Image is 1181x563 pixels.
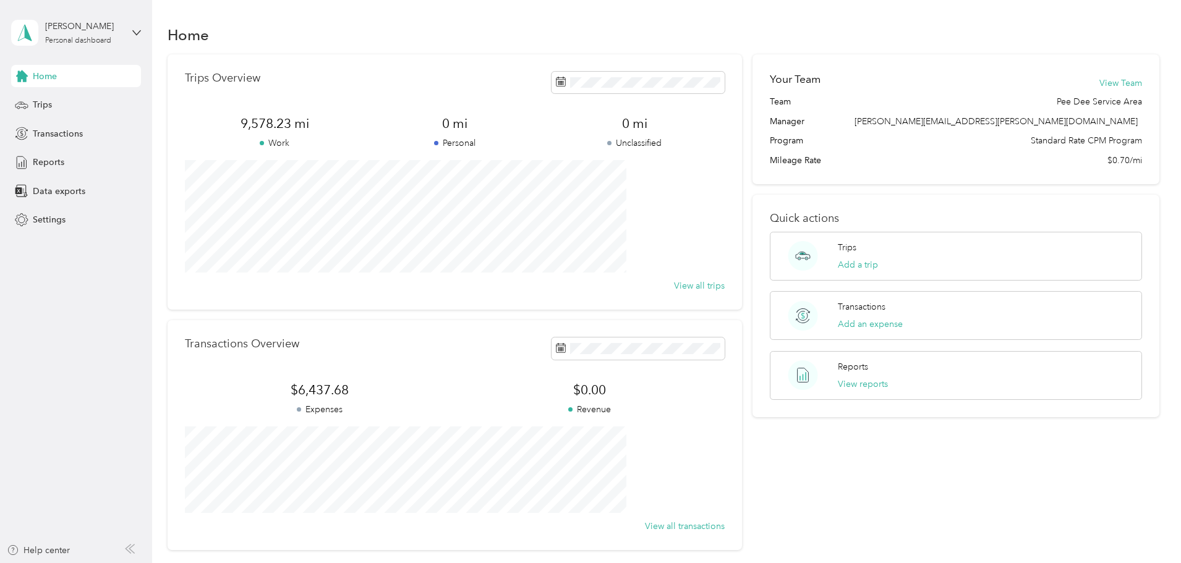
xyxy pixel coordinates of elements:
[770,72,821,87] h2: Your Team
[45,20,122,33] div: [PERSON_NAME]
[545,115,725,132] span: 0 mi
[185,403,454,416] p: Expenses
[1112,494,1181,563] iframe: Everlance-gr Chat Button Frame
[33,213,66,226] span: Settings
[185,381,454,399] span: $6,437.68
[1099,77,1142,90] button: View Team
[45,37,111,44] div: Personal dashboard
[33,156,64,169] span: Reports
[185,72,260,85] p: Trips Overview
[454,403,724,416] p: Revenue
[770,115,804,128] span: Manager
[838,241,856,254] p: Trips
[645,520,725,533] button: View all transactions
[33,185,85,198] span: Data exports
[185,137,365,150] p: Work
[674,279,725,292] button: View all trips
[1057,95,1142,108] span: Pee Dee Service Area
[770,134,803,147] span: Program
[838,258,878,271] button: Add a trip
[770,95,791,108] span: Team
[33,98,52,111] span: Trips
[185,337,299,350] p: Transactions Overview
[365,137,545,150] p: Personal
[838,318,903,331] button: Add an expense
[168,28,209,41] h1: Home
[855,116,1138,127] span: [PERSON_NAME][EMAIL_ADDRESS][PERSON_NAME][DOMAIN_NAME]
[838,300,885,313] p: Transactions
[838,378,888,391] button: View reports
[454,381,724,399] span: $0.00
[838,360,868,373] p: Reports
[770,212,1142,225] p: Quick actions
[1107,154,1142,167] span: $0.70/mi
[1031,134,1142,147] span: Standard Rate CPM Program
[185,115,365,132] span: 9,578.23 mi
[7,544,70,557] button: Help center
[33,70,57,83] span: Home
[770,154,821,167] span: Mileage Rate
[33,127,83,140] span: Transactions
[545,137,725,150] p: Unclassified
[365,115,545,132] span: 0 mi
